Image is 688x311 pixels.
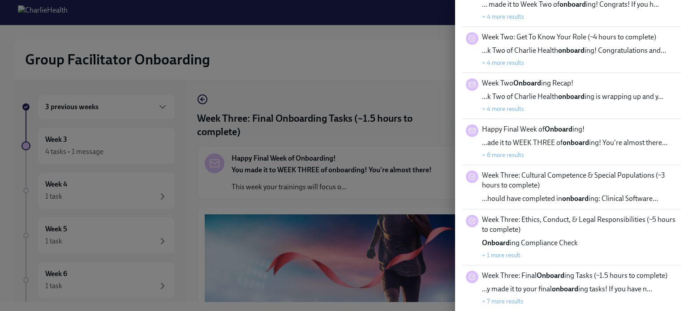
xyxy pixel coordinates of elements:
[482,215,677,234] span: Week Three: Ethics, Conduct, & Legal Responsibilities (~5 hours to complete)
[482,46,666,55] span: …k Two of Charlie Health ing! Congratulations and…
[482,92,663,102] span: …k Two of Charlie Health ing is wrapping up and y…
[482,284,652,294] span: …y made it to your final ing tasks! If you have n…
[466,78,478,91] div: Message
[482,170,677,190] span: Week Three: Cultural Competence & Special Populations (~3 hours to complete)
[552,285,578,293] strong: onboard
[482,194,658,204] span: …hould have completed in ing: Clinical Software…
[482,298,524,305] button: + 7 more results
[545,125,572,133] strong: Onboard
[466,215,478,227] div: Task
[482,32,656,42] span: Week Two: Get To Know Your Role (~4 hours to complete)
[482,78,573,88] span: Week Two ing Recap!
[482,13,524,20] button: + 4 more results
[513,79,541,87] strong: Onboard
[466,32,478,45] div: Task
[466,124,478,137] div: Message
[482,271,667,281] span: Week Three: Final ing Tasks (~1.5 hours to complete)
[537,271,564,280] strong: Onboard
[462,119,681,165] div: Happy Final Week ofOnboarding!…ade it to WEEK THREE ofonboarding! You're almost there…+ 6 more re...
[462,209,681,265] div: Week Three: Ethics, Conduct, & Legal Responsibilities (~5 hours to complete)Onboarding Compliance...
[482,105,524,112] button: + 4 more results
[482,59,524,66] button: + 4 more results
[482,138,667,148] span: …ade it to WEEK THREE of ing! You're almost there…
[462,165,681,209] div: Week Three: Cultural Competence & Special Populations (~3 hours to complete)…hould have completed...
[462,73,681,119] div: Week TwoOnboarding Recap!…k Two of Charlie Healthonboarding is wrapping up and y…+ 4 more results
[482,124,585,134] span: Happy Final Week of ing!
[482,239,510,247] strong: Onboard
[462,27,681,73] div: Week Two: Get To Know Your Role (~4 hours to complete)…k Two of Charlie Healthonboarding! Congrat...
[482,238,578,248] span: ing Compliance Check
[563,138,589,147] strong: onboard
[562,194,589,203] strong: onboard
[482,151,524,158] button: + 6 more results
[558,46,585,55] strong: onboard
[466,271,478,283] div: Task
[558,92,585,101] strong: onboard
[466,170,478,183] div: Task
[482,251,520,259] button: + 1 more result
